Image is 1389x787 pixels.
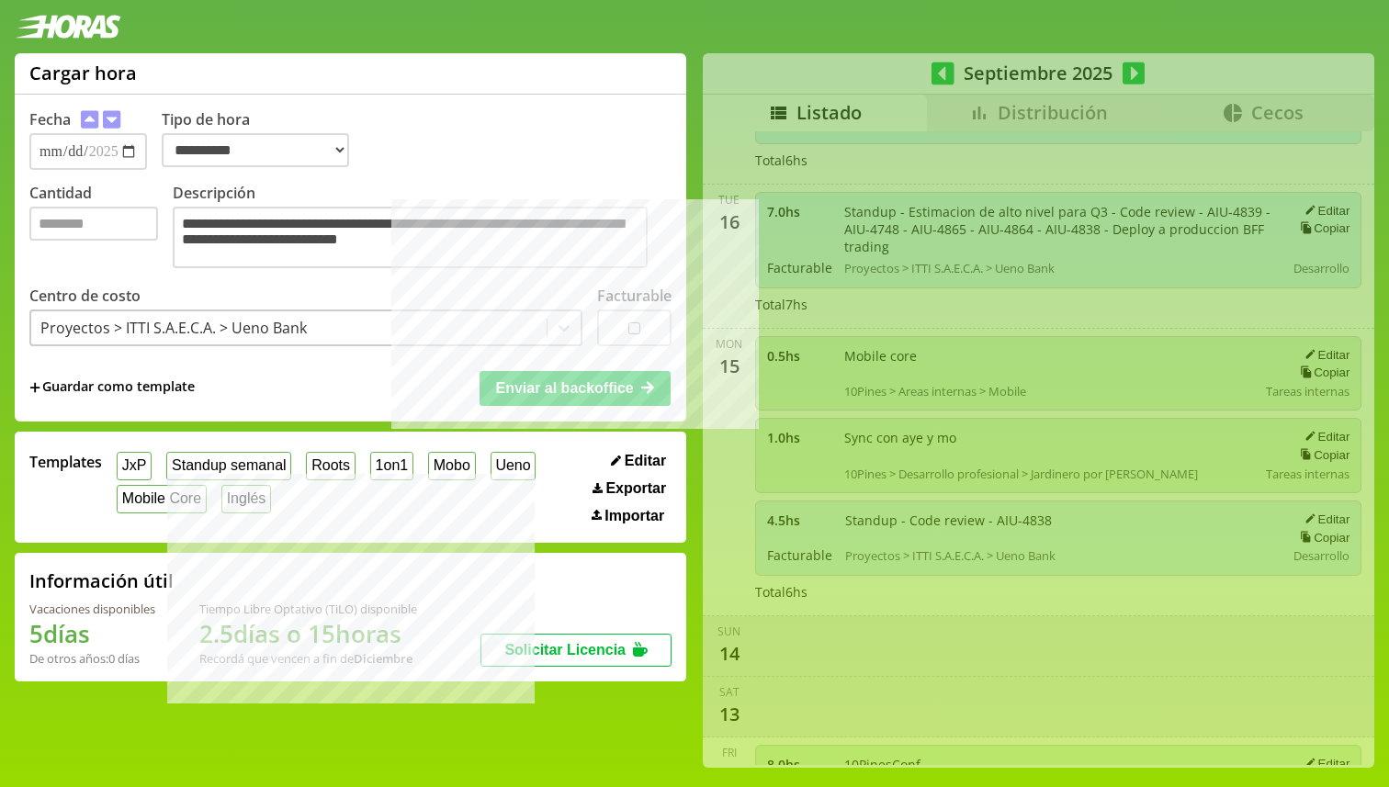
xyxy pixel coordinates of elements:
button: Solicitar Licencia [480,634,672,667]
h1: 5 días [29,617,155,650]
div: Recordá que vencen a fin de [199,650,417,667]
button: Mobo [428,452,476,480]
button: Standup semanal [166,452,291,480]
span: + [29,377,40,398]
button: Ueno [491,452,536,480]
div: Vacaciones disponibles [29,601,155,617]
h2: Información útil [29,568,174,593]
span: Editar [625,453,666,469]
span: Templates [29,452,102,472]
button: 1on1 [370,452,413,480]
button: JxP [117,452,152,480]
button: Roots [306,452,355,480]
label: Centro de costo [29,286,141,306]
button: Exportar [587,479,672,498]
h1: 2.5 días o 15 horas [199,617,417,650]
h1: Cargar hora [29,61,137,85]
label: Tipo de hora [162,109,364,170]
button: Editar [605,452,672,470]
span: Enviar al backoffice [495,380,633,396]
select: Tipo de hora [162,133,349,167]
label: Descripción [173,183,672,273]
span: +Guardar como template [29,377,195,398]
div: Tiempo Libre Optativo (TiLO) disponible [199,601,417,617]
button: Enviar al backoffice [480,371,671,406]
span: Importar [604,508,664,524]
label: Facturable [597,286,672,306]
span: Exportar [605,480,666,497]
button: Mobile Core [117,485,207,513]
button: Inglés [221,485,271,513]
input: Cantidad [29,207,158,241]
div: Proyectos > ITTI S.A.E.C.A. > Ueno Bank [40,318,307,338]
div: De otros años: 0 días [29,650,155,667]
span: Solicitar Licencia [504,642,626,658]
b: Diciembre [354,650,412,667]
label: Cantidad [29,183,173,273]
img: logotipo [15,15,121,39]
textarea: Descripción [173,207,648,268]
label: Fecha [29,109,71,129]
